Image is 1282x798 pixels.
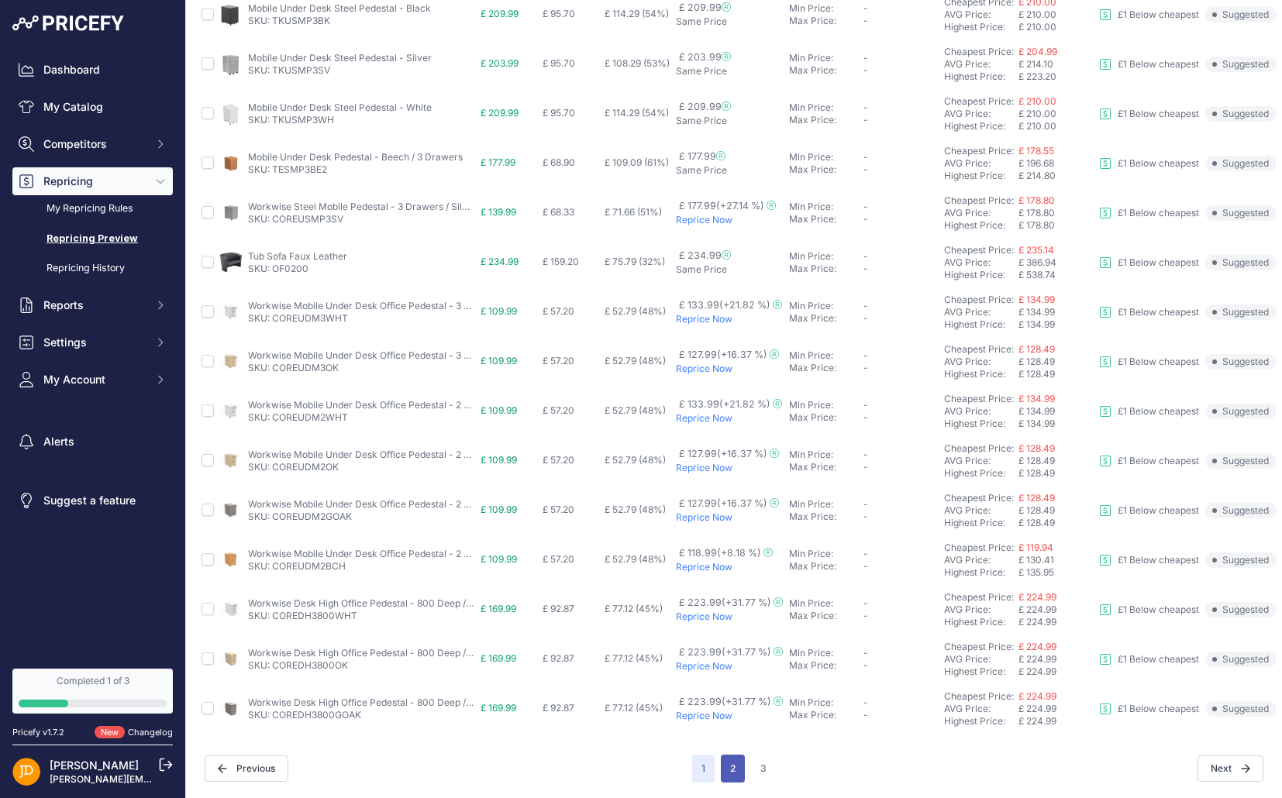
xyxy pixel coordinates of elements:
a: Cheapest Price: [944,542,1014,553]
span: Suggested [1205,453,1277,469]
a: Cheapest Price: [944,591,1014,603]
a: Highest Price: [944,517,1005,528]
p: Same Price [676,263,783,276]
span: £ 177.99 [481,157,515,168]
a: Cheapest Price: [944,145,1014,157]
span: £ 209.99 [481,107,519,119]
div: Max Price: [789,312,863,325]
a: £ 224.99 [1018,690,1056,702]
span: £ 234.99 [679,249,731,261]
a: SKU: COREUDM2GOAK [248,511,352,522]
div: £ 128.49 [1018,504,1093,517]
span: (+21.82 %) [719,299,770,311]
a: £ 178.55 [1018,145,1054,157]
p: Reprice Now [676,313,783,325]
div: Min Price: [789,449,863,461]
span: £ 223.20 [1018,71,1056,82]
a: £ 224.99 [1018,591,1056,603]
a: Cheapest Price: [944,244,1014,256]
span: £ 52.79 (48%) [605,504,666,515]
div: AVG Price: [944,207,1018,219]
a: £1 Below cheapest [1099,356,1199,368]
a: Highest Price: [944,318,1005,330]
span: £ 114.29 (54%) [605,8,669,19]
a: SKU: COREUDM3WHT [248,312,348,324]
p: £1 Below cheapest [1118,356,1199,368]
a: Mobile Under Desk Steel Pedestal - Black [248,2,431,14]
a: SKU: TKUSMP3SV [248,64,330,76]
div: Max Price: [789,64,863,77]
span: £ 204.99 [1018,46,1057,57]
div: AVG Price: [944,504,1018,517]
a: [PERSON_NAME][EMAIL_ADDRESS][PERSON_NAME][DOMAIN_NAME] [50,773,365,785]
span: £ 133.99 [679,398,782,410]
div: Min Price: [789,498,863,511]
span: £ 134.99 [1018,418,1055,429]
span: £ 209.99 [679,2,731,13]
span: (+27.14 %) [716,200,764,212]
p: Same Price [676,65,783,77]
span: £ 95.70 [543,107,575,119]
span: £ 178.80 [1018,194,1055,206]
a: Workwise Steel Mobile Pedestal - 3 Drawers / Silver [248,201,477,212]
span: - [863,349,868,361]
div: AVG Price: [944,356,1018,368]
span: £ 127.99 [679,448,779,459]
span: My Account [43,372,145,387]
div: £ 128.49 [1018,356,1093,368]
a: SKU: COREDH3800OK [248,659,348,671]
a: £ 224.99 [1018,641,1056,652]
span: £ 108.29 (53%) [605,57,670,69]
button: My Account [12,366,173,394]
button: Repricing [12,167,173,195]
a: £1 Below cheapest [1099,604,1199,616]
span: £ 214.80 [1018,170,1056,181]
span: - [863,114,868,126]
div: Max Price: [789,511,863,523]
span: (+21.82 %) [719,398,770,410]
span: £ 95.70 [543,8,575,19]
a: Dashboard [12,56,173,84]
a: Completed 1 of 3 [12,669,173,714]
a: £1 Below cheapest [1099,405,1199,418]
div: £ 196.68 [1018,157,1093,170]
a: Highest Price: [944,71,1005,82]
img: Pricefy Logo [12,15,124,31]
p: £1 Below cheapest [1118,504,1199,517]
span: £ 57.20 [543,404,574,416]
span: £ 139.99 [481,206,516,218]
div: Min Price: [789,548,863,560]
div: AVG Price: [944,58,1018,71]
a: Mobile Under Desk Steel Pedestal - Silver [248,52,432,64]
div: AVG Price: [944,306,1018,318]
span: £ 177.99 [679,200,776,212]
div: £ 178.80 [1018,207,1093,219]
p: £1 Below cheapest [1118,405,1199,418]
span: (+16.37 %) [717,497,767,509]
a: Repricing History [12,255,173,282]
span: £ 109.09 (61%) [605,157,669,168]
span: £ 134.99 [1018,318,1055,330]
a: Changelog [128,727,173,738]
span: - [863,163,868,175]
a: Alerts [12,428,173,456]
a: SKU: COREUDM2BCH [248,560,346,572]
a: £ 134.99 [1018,393,1055,404]
a: Cheapest Price: [944,343,1014,355]
a: Repricing Preview [12,225,173,253]
div: AVG Price: [944,108,1018,120]
p: £1 Below cheapest [1118,256,1199,269]
div: Completed 1 of 3 [19,675,167,687]
div: £ 210.00 [1018,108,1093,120]
span: Reports [43,298,145,313]
span: £ 203.99 [481,57,519,69]
span: £ 52.79 (48%) [605,305,666,317]
a: £ 128.49 [1018,492,1055,504]
p: £1 Below cheapest [1118,455,1199,467]
button: Competitors [12,130,173,158]
a: Highest Price: [944,715,1005,727]
div: Max Price: [789,263,863,275]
